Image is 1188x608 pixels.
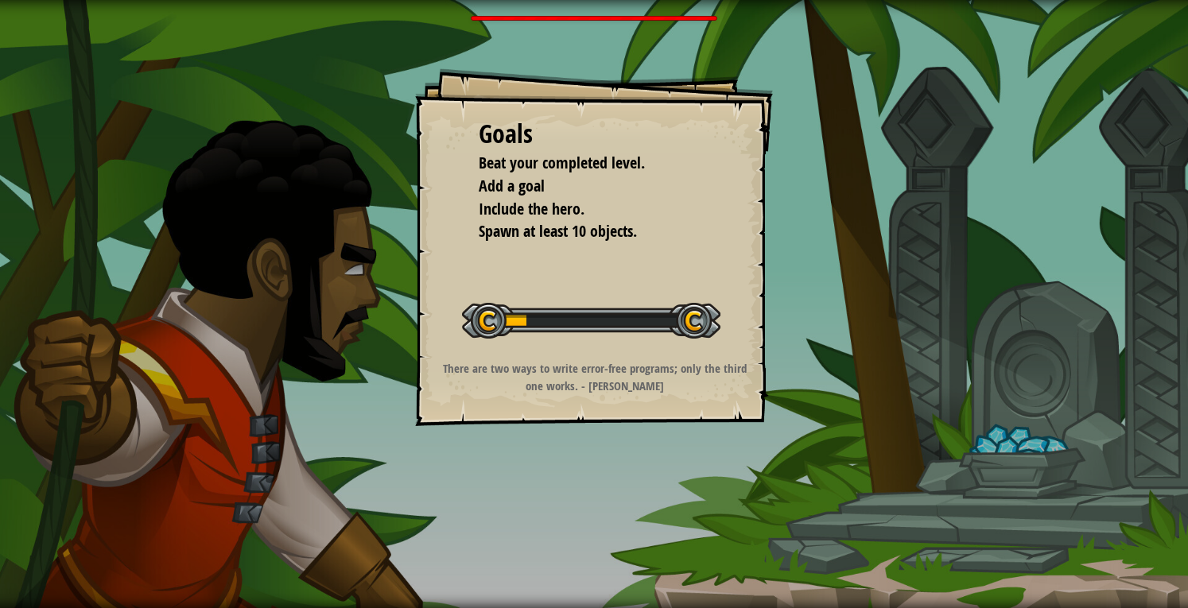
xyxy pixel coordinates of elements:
li: Spawn at least 10 objects. [459,220,705,243]
span: Spawn at least 10 objects. [479,220,637,242]
li: Include the hero. [459,198,705,221]
span: Add a goal [479,175,545,196]
span: Include the hero. [479,198,584,219]
li: Beat your completed level. [459,152,705,175]
strong: There are two ways to write error-free programs; only the third one works. - [PERSON_NAME] [443,360,747,393]
li: Add a goal [459,175,705,198]
span: Beat your completed level. [479,152,645,173]
div: Goals [479,116,709,153]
